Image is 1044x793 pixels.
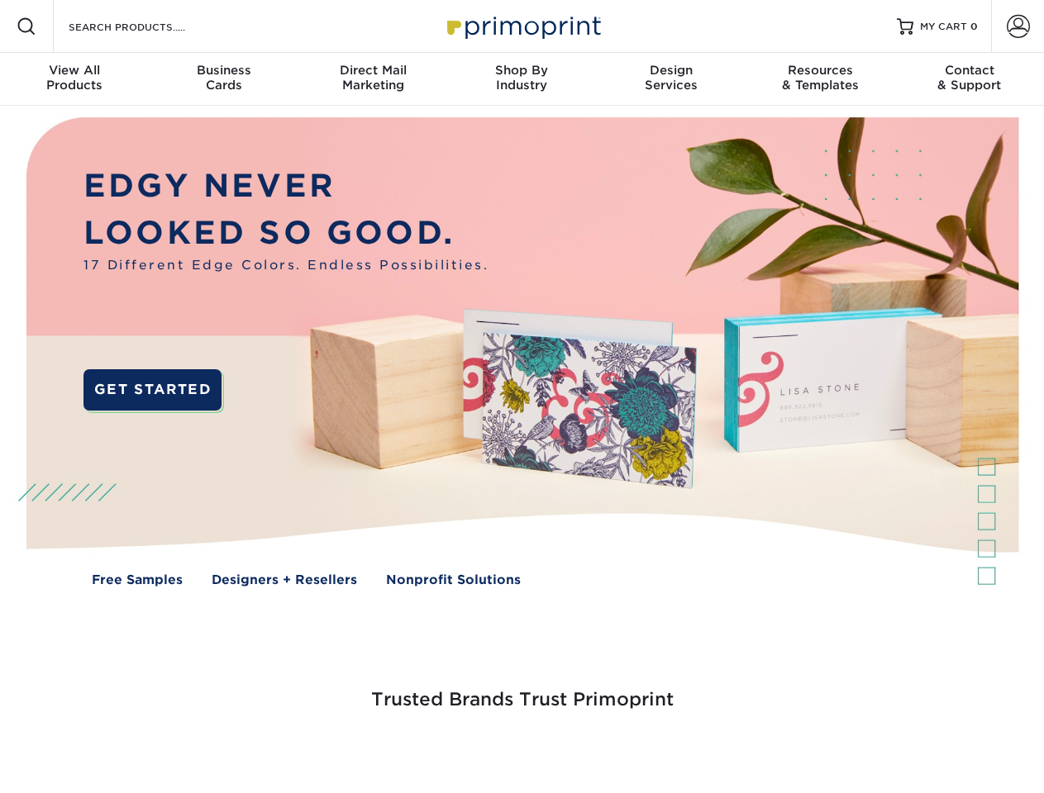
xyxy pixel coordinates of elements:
span: Contact [895,63,1044,78]
p: LOOKED SO GOOD. [83,210,489,257]
a: GET STARTED [83,369,222,411]
input: SEARCH PRODUCTS..... [67,17,228,36]
span: Shop By [447,63,596,78]
a: Resources& Templates [746,53,894,106]
span: MY CART [920,20,967,34]
h3: Trusted Brands Trust Primoprint [39,649,1006,730]
a: Contact& Support [895,53,1044,106]
img: Smoothie King [120,753,121,754]
div: Cards [149,63,298,93]
div: Services [597,63,746,93]
div: & Templates [746,63,894,93]
img: Primoprint [440,8,605,44]
span: Resources [746,63,894,78]
img: Freeform [248,753,249,754]
div: & Support [895,63,1044,93]
a: Free Samples [92,571,183,590]
a: Designers + Resellers [212,571,357,590]
div: Industry [447,63,596,93]
span: Business [149,63,298,78]
span: 17 Different Edge Colors. Endless Possibilities. [83,256,489,275]
div: Marketing [298,63,447,93]
span: Direct Mail [298,63,447,78]
img: Goodwill [893,753,894,754]
a: Nonprofit Solutions [386,571,521,590]
a: Direct MailMarketing [298,53,447,106]
a: Shop ByIndustry [447,53,596,106]
a: BusinessCards [149,53,298,106]
span: 0 [970,21,978,32]
span: Design [597,63,746,78]
a: DesignServices [597,53,746,106]
p: EDGY NEVER [83,163,489,210]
